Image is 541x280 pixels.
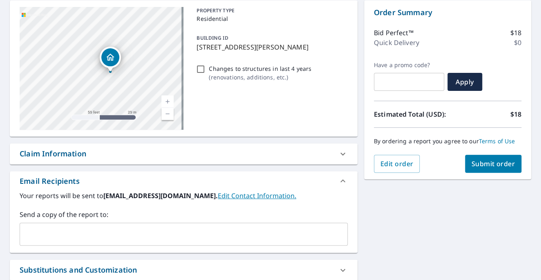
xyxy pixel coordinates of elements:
p: $0 [514,38,521,47]
p: Estimated Total (USD): [374,109,448,119]
a: Current Level 19, Zoom Out [161,108,174,120]
span: Apply [454,77,476,86]
p: Quick Delivery [374,38,419,47]
span: Edit order [380,159,414,168]
button: Edit order [374,155,420,173]
div: Substitutions and Customization [20,264,137,275]
a: Current Level 19, Zoom In [161,95,174,108]
p: Bid Perfect™ [374,28,414,38]
button: Submit order [465,155,522,173]
p: $18 [510,28,521,38]
p: $18 [510,109,521,119]
label: Have a promo code? [374,61,444,69]
div: Claim Information [10,143,358,164]
p: By ordering a report you agree to our [374,138,521,145]
label: Your reports will be sent to [20,191,348,201]
p: ( renovations, additions, etc. ) [209,73,311,81]
a: Terms of Use [479,137,515,145]
p: Changes to structures in last 4 years [209,64,311,73]
p: Order Summary [374,7,521,18]
label: Send a copy of the report to: [20,210,348,219]
a: EditContactInfo [218,191,296,200]
div: Dropped pin, building 1, Residential property, 4229 Kano Dr Fort Collins, CO 80526 [100,47,121,72]
div: Email Recipients [20,176,80,187]
p: PROPERTY TYPE [197,7,344,14]
p: BUILDING ID [197,34,228,41]
b: [EMAIL_ADDRESS][DOMAIN_NAME]. [103,191,218,200]
span: Submit order [472,159,515,168]
div: Email Recipients [10,171,358,191]
p: [STREET_ADDRESS][PERSON_NAME] [197,42,344,52]
p: Residential [197,14,344,23]
button: Apply [447,73,482,91]
div: Claim Information [20,148,86,159]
